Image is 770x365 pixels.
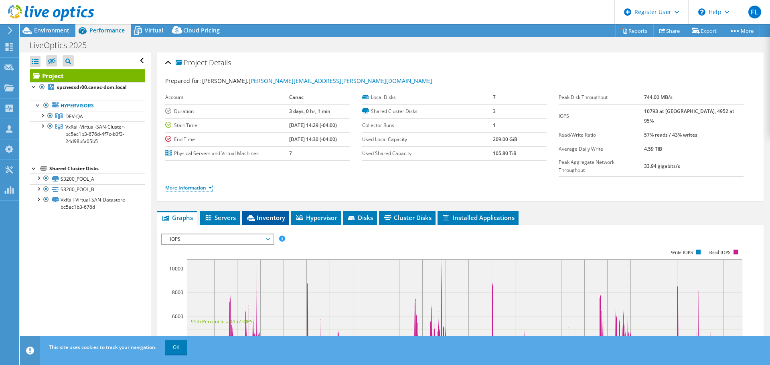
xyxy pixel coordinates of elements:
[204,214,236,222] span: Servers
[362,107,493,115] label: Shared Cluster Disks
[289,136,337,143] b: [DATE] 14:30 (-04:00)
[289,150,292,157] b: 7
[172,289,183,296] text: 8000
[748,6,761,18] span: FL
[644,108,734,124] b: 10793 at [GEOGRAPHIC_DATA], 4952 at 95%
[165,184,212,191] a: More Information
[183,26,220,34] span: Cloud Pricing
[289,94,304,101] b: Canac
[30,184,145,195] a: S3200_POOL_B
[644,131,697,138] b: 57% reads / 43% writes
[493,136,517,143] b: 209.00 GiB
[30,69,145,82] a: Project
[559,131,644,139] label: Read/Write Ratio
[493,150,517,157] b: 105.80 TiB
[295,214,337,222] span: Hypervisor
[493,122,496,129] b: 1
[165,149,289,157] label: Physical Servers and Virtual Machines
[34,26,69,34] span: Environment
[289,122,337,129] b: [DATE] 14:29 (-04:00)
[202,77,432,85] span: [PERSON_NAME],
[249,77,432,85] a: [PERSON_NAME][EMAIL_ADDRESS][PERSON_NAME][DOMAIN_NAME]
[362,135,493,143] label: Used Local Capacity
[209,58,231,67] span: Details
[165,135,289,143] label: End Time
[30,101,145,111] a: Hypervisors
[671,250,693,255] text: Write IOPS
[559,158,644,174] label: Peak Aggregate Network Throughput
[383,214,432,222] span: Cluster Disks
[165,121,289,129] label: Start Time
[30,173,145,184] a: S3200_POOL_A
[246,214,285,222] span: Inventory
[362,121,493,129] label: Collector Runs
[653,24,686,37] a: Share
[698,8,705,16] svg: \n
[165,93,289,101] label: Account
[65,123,125,145] span: VxRail-Virtual-SAN-Cluster-bc5ec1b3-676d-4f7c-b0f3-24d98bfa05b5
[30,82,145,93] a: spcnesxdr00.canac-dom.local
[30,121,145,146] a: VxRail-Virtual-SAN-Cluster-bc5ec1b3-676d-4f7c-b0f3-24d98bfa05b5
[347,214,373,222] span: Disks
[644,163,680,169] b: 33.94 gigabits/s
[493,108,496,115] b: 3
[442,214,515,222] span: Installed Applications
[362,149,493,157] label: Used Shared Capacity
[172,313,183,320] text: 6000
[615,24,654,37] a: Reports
[89,26,125,34] span: Performance
[559,93,644,101] label: Peak Disk Throughput
[644,94,673,101] b: 744.00 MB/s
[191,318,253,325] text: 95th Percentile = 4952 IOPS
[559,145,644,153] label: Average Daily Write
[57,84,127,91] b: spcnesxdr00.canac-dom.local
[165,340,187,355] a: OK
[686,24,723,37] a: Export
[30,111,145,121] a: DEV-QA
[559,112,644,120] label: IOPS
[169,265,183,272] text: 10000
[176,59,207,67] span: Project
[26,41,99,50] h1: LiveOptics 2025
[49,344,156,351] span: This site uses cookies to track your navigation.
[289,108,330,115] b: 3 days, 0 hr, 1 min
[644,145,662,152] b: 4.59 TiB
[161,214,193,222] span: Graphs
[493,94,496,101] b: 7
[723,24,760,37] a: More
[166,234,269,244] span: IOPS
[30,195,145,212] a: VxRail-Virtual-SAN-Datastore-bc5ec1b3-676d
[362,93,493,101] label: Local Disks
[49,164,145,173] div: Shared Cluster Disks
[65,113,83,120] span: DEV-QA
[145,26,163,34] span: Virtual
[165,77,201,85] label: Prepared for:
[165,107,289,115] label: Duration
[709,250,731,255] text: Read IOPS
